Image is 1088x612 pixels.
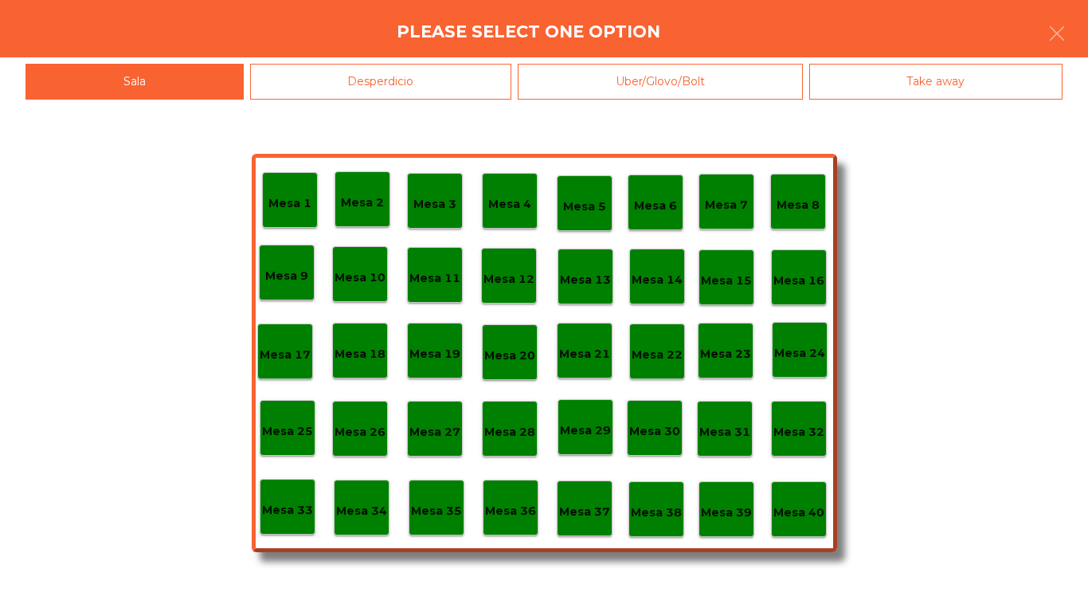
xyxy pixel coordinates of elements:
[774,344,825,363] p: Mesa 24
[777,196,820,214] p: Mesa 8
[773,423,824,441] p: Mesa 32
[560,271,611,289] p: Mesa 13
[411,502,462,520] p: Mesa 35
[265,267,308,285] p: Mesa 9
[773,272,824,290] p: Mesa 16
[409,269,460,288] p: Mesa 11
[409,345,460,363] p: Mesa 19
[632,271,683,289] p: Mesa 14
[629,422,680,441] p: Mesa 30
[700,345,751,363] p: Mesa 23
[631,504,682,522] p: Mesa 38
[413,195,456,214] p: Mesa 3
[634,197,677,215] p: Mesa 6
[484,423,535,441] p: Mesa 28
[483,270,534,288] p: Mesa 12
[559,345,610,363] p: Mesa 21
[518,64,803,100] div: Uber/Glovo/Bolt
[335,423,385,441] p: Mesa 26
[336,502,387,520] p: Mesa 34
[809,64,1063,100] div: Take away
[409,423,460,441] p: Mesa 27
[773,504,824,522] p: Mesa 40
[268,194,311,213] p: Mesa 1
[250,64,512,100] div: Desperdicio
[262,501,313,520] p: Mesa 33
[262,422,313,441] p: Mesa 25
[397,20,660,44] h4: Please select one option
[485,502,536,520] p: Mesa 36
[699,423,750,441] p: Mesa 31
[563,198,606,216] p: Mesa 5
[25,64,244,100] div: Sala
[560,422,611,440] p: Mesa 29
[260,346,311,364] p: Mesa 17
[488,195,531,214] p: Mesa 4
[632,346,683,364] p: Mesa 22
[701,272,752,290] p: Mesa 15
[559,503,610,521] p: Mesa 37
[335,345,385,363] p: Mesa 18
[701,504,752,522] p: Mesa 39
[341,194,384,212] p: Mesa 2
[335,269,385,287] p: Mesa 10
[484,347,535,365] p: Mesa 20
[705,196,748,214] p: Mesa 7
